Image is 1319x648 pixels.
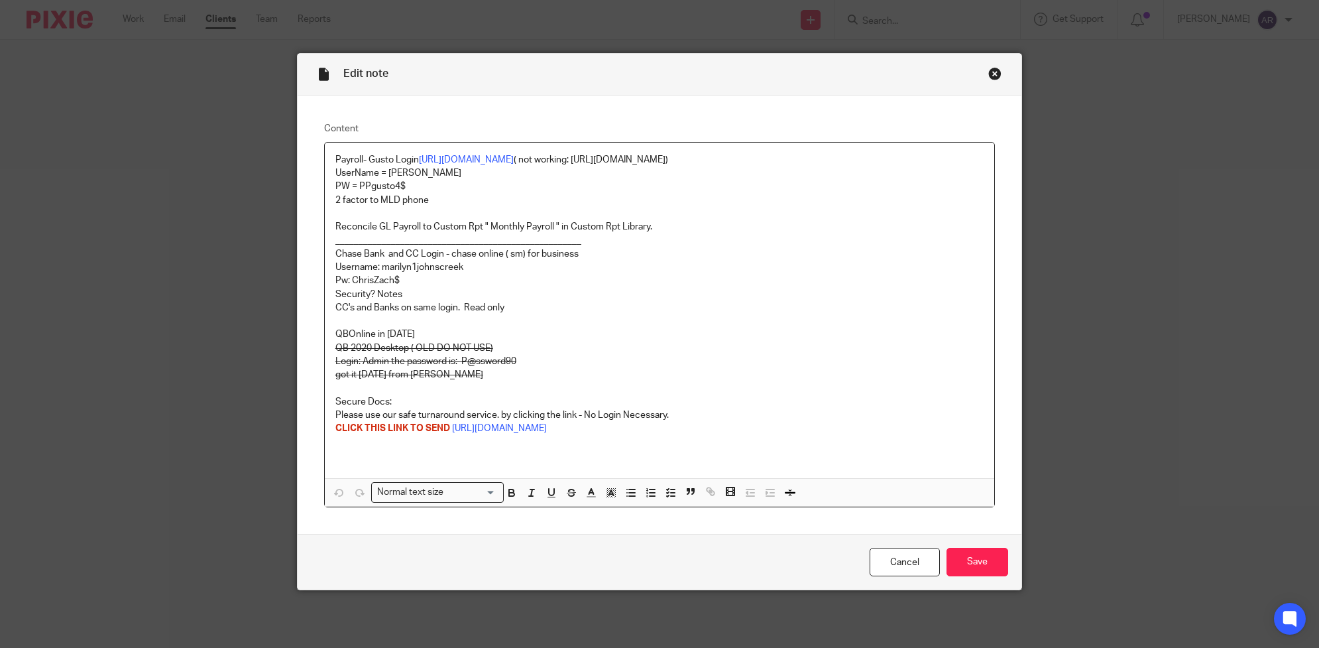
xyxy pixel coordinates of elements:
[335,328,984,341] p: QBOnline in [DATE]
[946,548,1008,576] input: Save
[335,247,984,261] p: Chase Bank and CC Login - chase online ( sm) for business
[343,68,388,79] span: Edit note
[419,155,514,164] a: [URL][DOMAIN_NAME]
[335,344,493,353] s: QB 2020 Desktop ( OLD DO NOT USE)
[335,395,984,409] p: Secure Docs:
[335,194,984,207] p: 2 factor to MLD phone
[335,424,450,433] span: CLICK THIS LINK TO SEND
[335,220,984,233] p: Reconcile GL Payroll to Custom Rpt " Monthly Payroll " in Custom Rpt Library.
[448,486,496,499] input: Search for option
[335,233,984,247] p: _____________________________________________________
[335,166,984,180] p: UserName = [PERSON_NAME]
[371,482,504,503] div: Search for option
[870,548,940,576] a: Cancel
[335,370,483,379] s: ​got it [DATE] from [PERSON_NAME]​
[335,288,984,301] p: Security? Notes
[335,153,984,166] p: Payroll- Gusto Login ( not working: [URL][DOMAIN_NAME])
[452,424,547,433] a: [URL][DOMAIN_NAME]
[335,409,984,422] p: Please use our safe turnaround service. by clicking the link - No Login Necessary.
[335,301,984,314] p: CC's and Banks on same login. Read only​
[335,180,984,193] p: PW = PPgusto4$
[324,122,996,135] label: Content
[335,357,516,366] s: Login: Admin the password is: P@ssword90
[335,274,984,287] p: Pw: ChrisZach$
[374,486,447,499] span: Normal text size
[988,67,1002,80] div: Close this dialog window
[335,261,984,274] p: Username: marilyn1johnscreek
